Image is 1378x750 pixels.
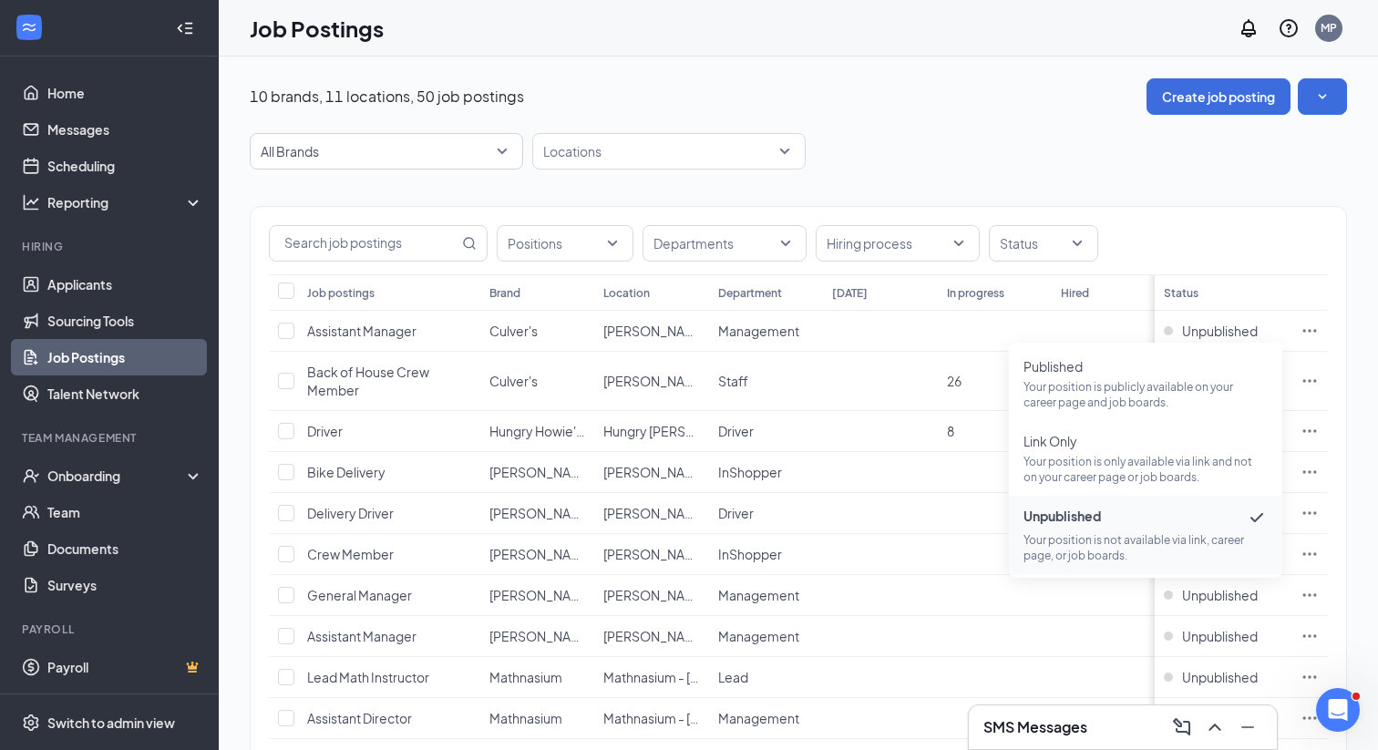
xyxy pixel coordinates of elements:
input: Search job postings [270,226,458,261]
svg: Checkmark [1246,507,1268,529]
span: [PERSON_NAME]'s - St. [PERSON_NAME] [603,505,848,521]
span: [PERSON_NAME] [GEOGRAPHIC_DATA][PERSON_NAME] [603,373,946,389]
span: [PERSON_NAME]'s [489,464,602,480]
span: [PERSON_NAME] [GEOGRAPHIC_DATA][PERSON_NAME] [603,323,946,339]
svg: Ellipses [1301,372,1319,390]
svg: Ellipses [1301,322,1319,340]
span: [PERSON_NAME]'s - St. [PERSON_NAME] [603,464,848,480]
td: Jimmy John's - St. George [594,452,708,493]
span: 26 [947,373,962,389]
td: Staff [709,352,823,411]
a: Team [47,494,203,530]
span: Management [718,587,799,603]
span: Unpublished [1182,586,1258,604]
svg: Ellipses [1301,504,1319,522]
p: Your position is only available via link and not on your career page or job boards. [1023,454,1268,485]
div: Location [603,285,650,301]
span: Staff [718,373,748,389]
span: Mathnasium [489,710,562,726]
td: Jimmy John's [480,575,594,616]
svg: Collapse [176,19,194,37]
span: Management [718,628,799,644]
a: Applicants [47,266,203,303]
svg: Ellipses [1301,545,1319,563]
th: Status [1155,274,1291,311]
td: Culver's [480,311,594,352]
p: All Brands [261,142,319,160]
td: Mathnasium - Marcelo [594,698,708,739]
td: Jimmy John's [480,452,594,493]
span: Unpublished [1182,627,1258,645]
div: Switch to admin view [47,714,175,732]
div: Job postings [307,285,375,301]
td: Management [709,616,823,657]
span: InShopper [718,464,782,480]
span: Driver [718,505,754,521]
th: Hired [1052,274,1166,311]
span: Published [1023,357,1268,375]
span: Assistant Manager [307,628,416,644]
span: [PERSON_NAME]'s [489,546,602,562]
span: Culver's [489,323,538,339]
div: Reporting [47,193,204,211]
td: Driver [709,411,823,452]
td: Mathnasium - Marcelo [594,657,708,698]
span: Delivery Driver [307,505,394,521]
h3: SMS Messages [983,717,1087,737]
span: Management [718,710,799,726]
p: Your position is not available via link, career page, or job boards. [1023,532,1268,563]
td: Hungry Howie's St. George [594,411,708,452]
svg: WorkstreamLogo [20,18,38,36]
button: Minimize [1233,713,1262,742]
svg: Ellipses [1301,463,1319,481]
span: Lead [718,669,748,685]
span: [PERSON_NAME]'s [489,587,602,603]
span: Hungry Howie's Pizza [489,423,613,439]
span: [PERSON_NAME]'s - St. [PERSON_NAME] [603,628,848,644]
svg: Analysis [22,193,40,211]
a: Scheduling [47,148,203,184]
td: Mathnasium [480,698,594,739]
td: Lead [709,657,823,698]
td: Jimmy John's - St. George [594,534,708,575]
a: Home [47,75,203,111]
svg: Settings [22,714,40,732]
button: ComposeMessage [1167,713,1197,742]
svg: Minimize [1237,716,1259,738]
span: Link Only [1023,432,1268,450]
span: Unpublished [1182,322,1258,340]
span: Mathnasium - [PERSON_NAME] [603,710,790,726]
svg: Ellipses [1301,709,1319,727]
iframe: Intercom live chat [1316,688,1360,732]
td: Driver [709,493,823,534]
a: Messages [47,111,203,148]
span: [PERSON_NAME]'s [489,505,602,521]
div: Payroll [22,622,200,637]
span: Assistant Manager [307,323,416,339]
span: Assistant Director [307,710,412,726]
td: Mathnasium [480,657,594,698]
svg: MagnifyingGlass [462,236,477,251]
td: Jimmy John's - St. George [594,493,708,534]
p: 10 brands, 11 locations, 50 job postings [250,87,524,107]
span: Back of House Crew Member [307,364,429,398]
span: Management [718,323,799,339]
svg: Ellipses [1301,586,1319,604]
a: PayrollCrown [47,649,203,685]
td: InShopper [709,534,823,575]
span: Crew Member [307,546,394,562]
span: Mathnasium - [PERSON_NAME] [603,669,790,685]
svg: QuestionInfo [1278,17,1300,39]
div: Department [718,285,782,301]
td: Jimmy John's [480,534,594,575]
td: Culver's South Jordan [594,352,708,411]
button: ChevronUp [1200,713,1229,742]
span: Hungry [PERSON_NAME] St. [PERSON_NAME] [603,423,877,439]
div: Brand [489,285,520,301]
td: Jimmy John's - St. George [594,575,708,616]
svg: Ellipses [1301,422,1319,440]
td: Jimmy John's [480,493,594,534]
svg: UserCheck [22,467,40,485]
svg: Ellipses [1301,627,1319,645]
span: Unpublished [1023,507,1268,529]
